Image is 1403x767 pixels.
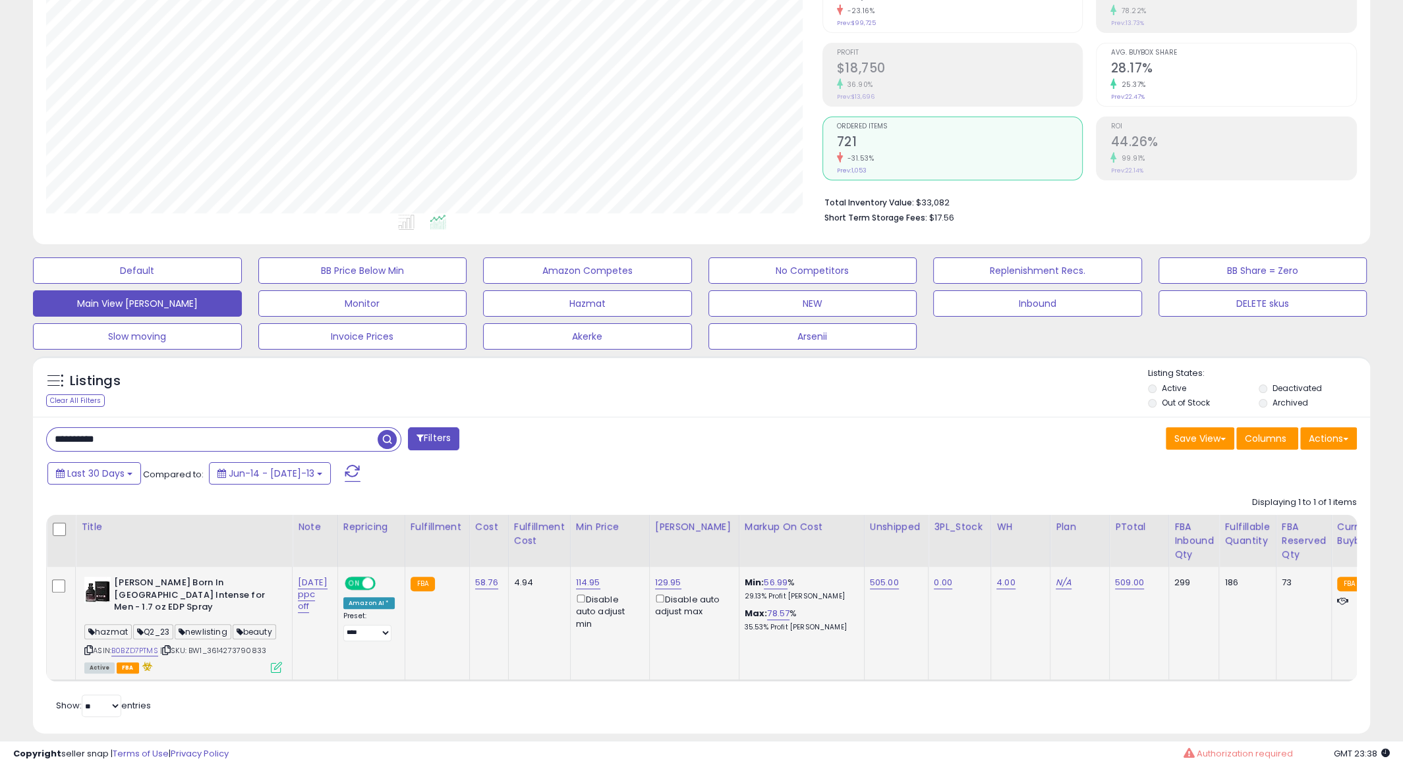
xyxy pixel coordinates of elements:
[1300,427,1357,450] button: Actions
[56,699,151,712] span: Show: entries
[1115,520,1163,534] div: PTotal
[1159,257,1367,284] button: BB Share = Zero
[258,257,467,284] button: BB Price Below Min
[514,520,565,548] div: Fulfillment Cost
[745,607,768,620] b: Max:
[343,612,395,641] div: Preset:
[233,624,276,639] span: beauty
[1162,383,1186,394] label: Active
[767,607,789,620] a: 78.57
[1148,367,1370,380] p: Listing States:
[1282,520,1326,562] div: FBA Reserved Qty
[996,520,1045,534] div: WH
[929,515,991,567] th: CSV column name: cust_attr_3_3PL_Stock
[837,123,1083,130] span: Ordered Items
[843,80,873,90] small: 36.90%
[843,6,875,16] small: -23.16%
[1110,49,1356,57] span: Avg. Buybox Share
[475,576,498,589] a: 58.76
[475,520,503,534] div: Cost
[1116,80,1145,90] small: 25.37%
[1159,290,1367,317] button: DELETE skus
[33,323,242,350] button: Slow moving
[1282,577,1321,589] div: 73
[84,577,111,603] img: 41Z7yn+qqQL._SL40_.jpg
[837,167,867,174] small: Prev: 1,053
[1166,427,1234,450] button: Save View
[870,520,923,534] div: Unshipped
[1110,19,1143,27] small: Prev: 13.73%
[408,427,459,450] button: Filters
[1252,496,1357,509] div: Displaying 1 to 1 of 1 items
[343,597,395,609] div: Amazon AI *
[745,577,854,601] div: %
[708,257,917,284] button: No Competitors
[13,747,61,760] strong: Copyright
[70,372,121,390] h5: Listings
[745,623,854,632] p: 35.53% Profit [PERSON_NAME]
[209,462,331,485] button: Jun-14 - [DATE]-13
[824,212,927,223] b: Short Term Storage Fees:
[655,592,729,618] div: Disable auto adjust max
[990,515,1050,567] th: CSV column name: cust_attr_2_WH
[374,578,395,589] span: OFF
[1224,577,1265,589] div: 186
[84,577,282,672] div: ASIN:
[133,624,173,639] span: Q2_23
[1109,515,1168,567] th: CSV column name: cust_attr_1_PTotal
[929,211,954,224] span: $17.56
[655,576,681,589] a: 129.95
[837,61,1083,78] h2: $18,750
[139,662,153,671] i: hazardous material
[114,577,274,617] b: [PERSON_NAME] Born In [GEOGRAPHIC_DATA] Intense for Men - 1.7 oz EDP Spray
[1245,432,1286,445] span: Columns
[934,576,952,589] a: 0.00
[1116,6,1146,16] small: 78.22%
[1110,123,1356,130] span: ROI
[576,592,639,630] div: Disable auto adjust min
[1224,520,1270,548] div: Fulfillable Quantity
[483,323,692,350] button: Akerke
[864,515,929,567] th: CSV column name: cust_attr_4_Unshipped
[1056,520,1104,534] div: Plan
[113,747,169,760] a: Terms of Use
[84,662,115,674] span: All listings currently available for purchase on Amazon
[483,257,692,284] button: Amazon Competes
[576,520,644,534] div: Min Price
[933,290,1142,317] button: Inbound
[1050,515,1109,567] th: CSV column name: cust_attr_5_Plan
[837,93,874,101] small: Prev: $13,696
[1334,747,1390,760] span: 2025-08-13 23:38 GMT
[824,194,1347,209] li: $33,082
[47,462,141,485] button: Last 30 Days
[1337,577,1361,591] small: FBA
[1110,93,1144,101] small: Prev: 22.47%
[745,576,764,589] b: Min:
[1197,747,1293,760] span: Authorization required
[81,520,287,534] div: Title
[67,467,125,480] span: Last 30 Days
[870,576,899,589] a: 505.00
[1273,397,1308,408] label: Archived
[343,520,399,534] div: Repricing
[13,748,229,760] div: seller snap | |
[411,520,464,534] div: Fulfillment
[1273,383,1322,394] label: Deactivated
[933,257,1142,284] button: Replenishment Recs.
[33,290,242,317] button: Main View [PERSON_NAME]
[843,153,874,163] small: -31.53%
[1110,61,1356,78] h2: 28.17%
[143,468,204,481] span: Compared to:
[84,624,132,639] span: hazmat
[837,134,1083,152] h2: 721
[996,576,1016,589] a: 4.00
[514,577,560,589] div: 4.94
[298,576,328,613] a: [DATE] ppc off
[1056,576,1072,589] a: N/A
[764,576,787,589] a: 56.99
[298,520,332,534] div: Note
[258,290,467,317] button: Monitor
[837,49,1083,57] span: Profit
[576,576,600,589] a: 114.95
[1110,167,1143,174] small: Prev: 22.14%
